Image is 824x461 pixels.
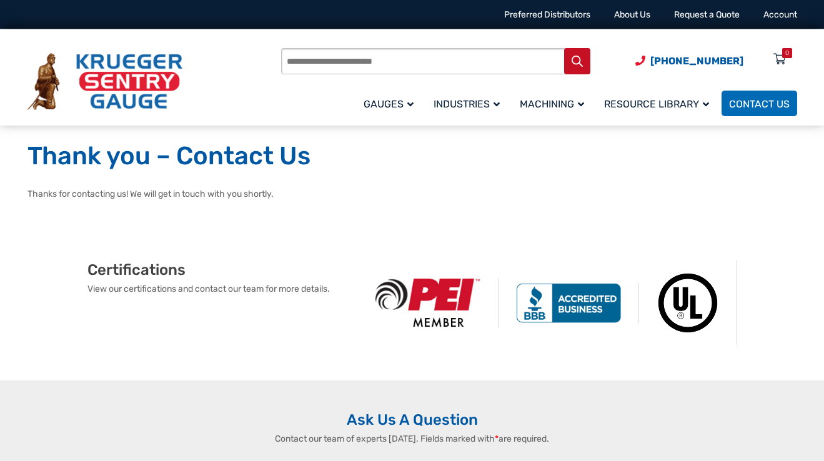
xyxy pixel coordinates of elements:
span: Gauges [364,98,414,110]
div: 0 [785,48,789,58]
h1: Thank you – Contact Us [27,141,797,172]
p: Thanks for contacting us! We will get in touch with you shortly. [27,187,797,201]
img: BBB [499,283,639,323]
a: Phone Number (920) 434-8860 [635,53,743,69]
img: Underwriters Laboratories [639,260,737,345]
a: Account [763,9,797,20]
a: Machining [512,89,597,118]
a: Request a Quote [674,9,740,20]
img: Krueger Sentry Gauge [27,53,182,111]
span: Industries [434,98,500,110]
span: Contact Us [729,98,790,110]
p: Contact our team of experts [DATE]. Fields marked with are required. [209,432,615,445]
span: Resource Library [604,98,709,110]
p: View our certifications and contact our team for more details. [87,282,358,295]
span: Machining [520,98,584,110]
a: Contact Us [722,91,797,116]
h2: Certifications [87,260,358,279]
a: About Us [614,9,650,20]
span: [PHONE_NUMBER] [650,55,743,67]
a: Preferred Distributors [504,9,590,20]
a: Resource Library [597,89,722,118]
a: Industries [426,89,512,118]
img: PEI Member [358,279,499,327]
h2: Ask Us A Question [27,410,797,429]
a: Gauges [356,89,426,118]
